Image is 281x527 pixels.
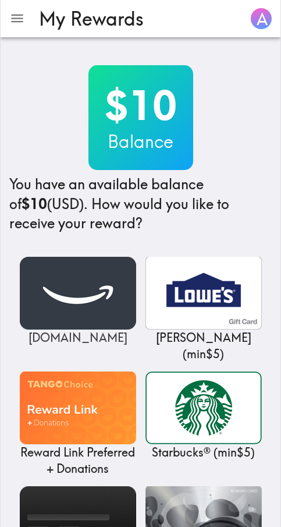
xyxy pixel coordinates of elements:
[39,8,237,30] h3: My Rewards
[257,9,268,29] span: A
[145,257,262,330] img: Lowe's
[20,372,136,477] a: Reward Link Preferred + DonationsReward Link Preferred + Donations
[20,372,136,444] img: Reward Link Preferred + Donations
[88,129,193,154] h3: Balance
[20,257,136,346] a: Amazon.com[DOMAIN_NAME]
[145,330,262,362] p: [PERSON_NAME] ( min $5 )
[246,3,276,34] button: A
[20,257,136,330] img: Amazon.com
[145,444,262,461] p: Starbucks® ( min $5 )
[22,195,47,213] b: $10
[88,82,193,129] h2: $10
[145,372,262,444] img: Starbucks®
[20,444,136,477] p: Reward Link Preferred + Donations
[145,372,262,461] a: Starbucks®Starbucks® (min$5)
[9,175,272,234] h4: You have an available balance of (USD) . How would you like to receive your reward?
[20,330,136,346] p: [DOMAIN_NAME]
[145,257,262,362] a: Lowe's[PERSON_NAME] (min$5)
